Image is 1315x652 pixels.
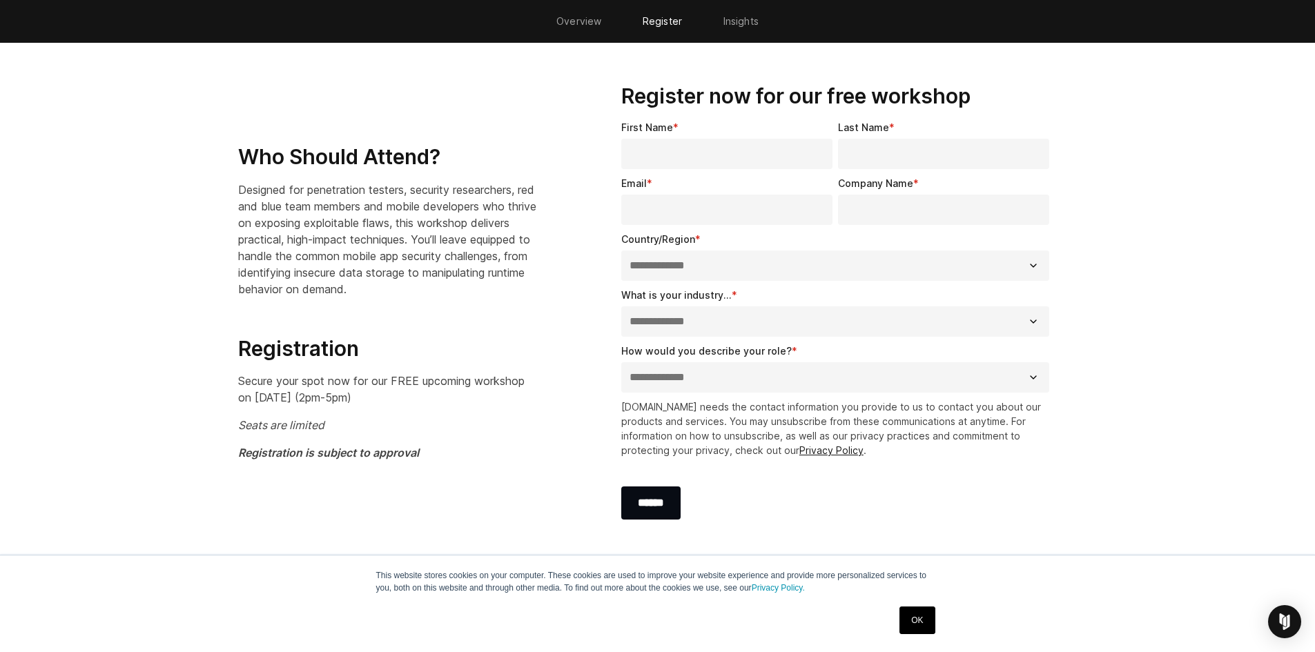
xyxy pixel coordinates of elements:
span: Country/Region [621,233,695,245]
em: Seats are limited [238,418,324,432]
span: How would you describe your role? [621,345,792,357]
div: Open Intercom Messenger [1268,605,1301,638]
em: Registration is subject to approval [238,446,419,460]
h3: Register now for our free workshop [621,83,1055,110]
p: Secure your spot now for our FREE upcoming workshop on [DATE] (2pm-5pm) [238,373,538,406]
p: Designed for penetration testers, security researchers, red and blue team members and mobile deve... [238,181,538,297]
span: Last Name [838,121,889,133]
span: Email [621,177,647,189]
a: Privacy Policy [799,444,864,456]
h3: Registration [238,336,538,362]
span: Company Name [838,177,913,189]
p: This website stores cookies on your computer. These cookies are used to improve your website expe... [376,569,939,594]
span: First Name [621,121,673,133]
p: [DOMAIN_NAME] needs the contact information you provide to us to contact you about our products a... [621,399,1055,457]
a: Privacy Policy. [752,583,805,593]
a: OK [899,606,935,634]
span: What is your industry... [621,289,732,301]
h3: Who Should Attend? [238,144,538,170]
